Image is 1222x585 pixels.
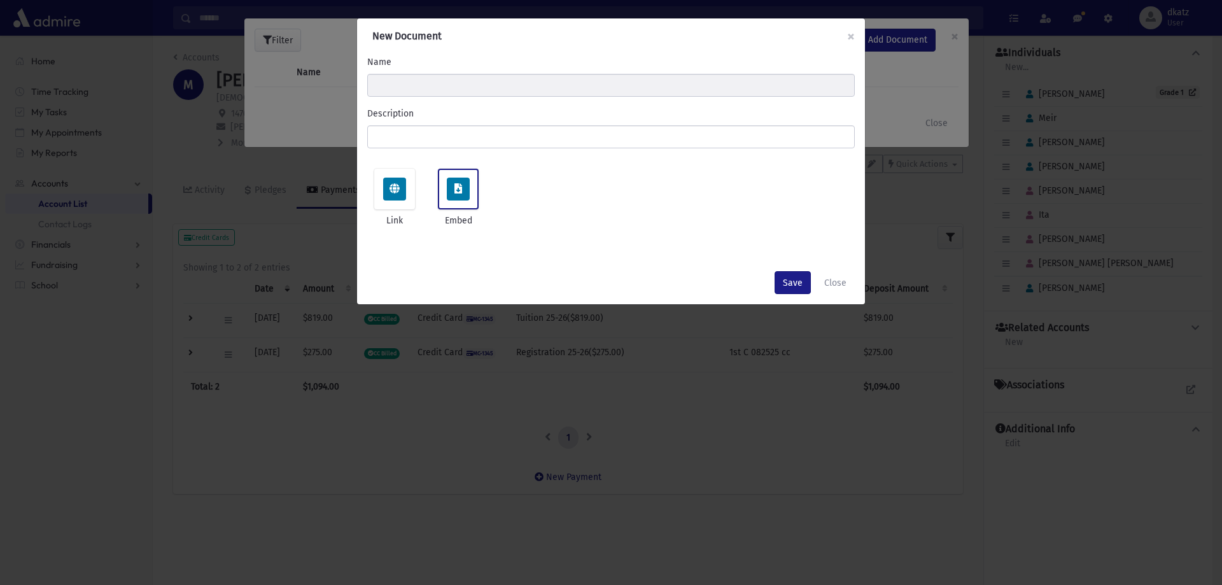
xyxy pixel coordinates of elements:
[367,107,414,120] label: Description
[816,271,855,294] button: Close
[372,30,442,42] span: New Document
[428,214,489,227] span: Embed
[367,55,391,69] label: Name
[364,214,425,227] span: Link
[837,18,865,54] button: ×
[775,271,811,294] button: Save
